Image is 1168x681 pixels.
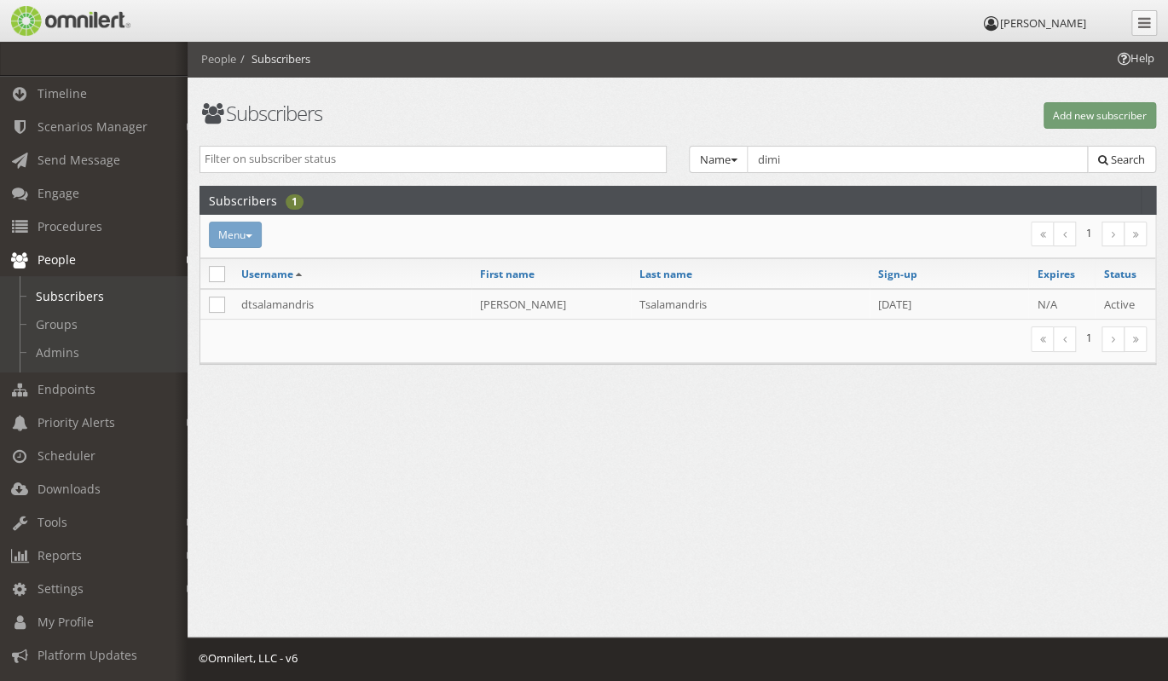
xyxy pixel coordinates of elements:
[38,251,76,268] span: People
[236,51,310,67] li: Subscribers
[878,267,917,281] a: Sign-up
[38,547,82,563] span: Reports
[38,381,95,397] span: Endpoints
[38,85,87,101] span: Timeline
[1115,50,1154,66] span: Help
[870,289,1029,320] td: [DATE]
[471,289,631,320] td: [PERSON_NAME]
[1103,267,1136,281] a: Status
[38,12,73,27] span: Help
[1124,222,1147,246] a: Last
[38,218,102,234] span: Procedures
[38,514,67,530] span: Tools
[38,447,95,464] span: Scheduler
[9,6,158,36] a: Omnilert Website
[1102,326,1125,351] a: Next
[1102,222,1125,246] a: Next
[38,614,94,630] span: My Profile
[38,185,79,201] span: Engage
[1131,10,1157,36] a: Collapse Menu
[38,647,137,663] span: Platform Updates
[233,289,471,320] td: dtsalamandris
[1053,222,1076,246] a: Previous
[1053,326,1076,351] a: Previous
[1076,326,1102,349] li: 1
[208,650,253,666] a: Omnilert Website
[38,481,101,497] span: Downloads
[689,146,749,174] button: Name
[1037,267,1074,281] a: Expires
[1000,15,1086,31] span: [PERSON_NAME]
[1111,152,1145,167] span: Search
[286,194,304,210] div: 1
[1095,289,1155,320] td: Active
[38,118,147,135] span: Scenarios Manager
[38,414,115,430] span: Priority Alerts
[1028,289,1095,320] td: N/A
[38,580,84,597] span: Settings
[205,151,662,167] input: Filter on subscriber status
[631,289,870,320] td: Tsalamandris
[1087,146,1156,174] button: Search
[9,6,130,36] img: Omnilert
[199,650,298,666] span: © , LLC - v6
[1044,102,1156,129] button: Add new subscriber
[209,187,277,214] h2: Subscribers
[199,102,667,124] h1: Subscribers
[1031,326,1054,351] a: First
[639,267,692,281] a: Last name
[1124,326,1147,351] a: Last
[241,267,293,281] a: Username
[38,152,120,168] span: Send Message
[480,267,535,281] a: First name
[201,51,236,67] li: People
[1031,222,1054,246] a: First
[1076,222,1102,245] li: 1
